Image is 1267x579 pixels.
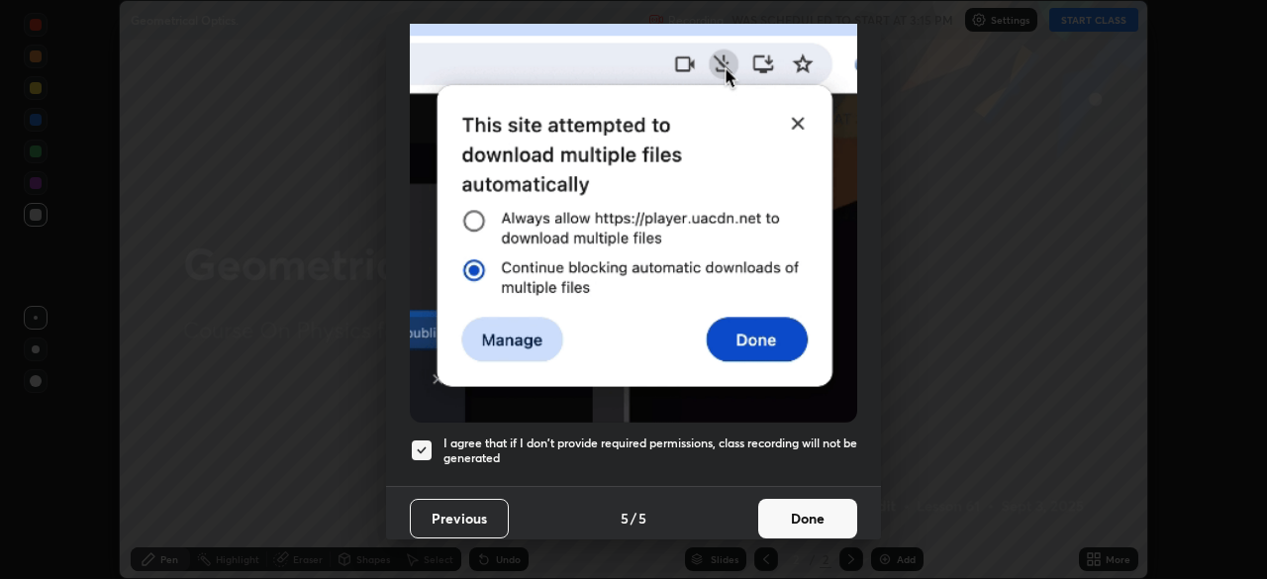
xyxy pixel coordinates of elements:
h4: / [631,508,636,529]
h4: 5 [621,508,629,529]
button: Previous [410,499,509,538]
button: Done [758,499,857,538]
h5: I agree that if I don't provide required permissions, class recording will not be generated [443,435,857,466]
h4: 5 [638,508,646,529]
